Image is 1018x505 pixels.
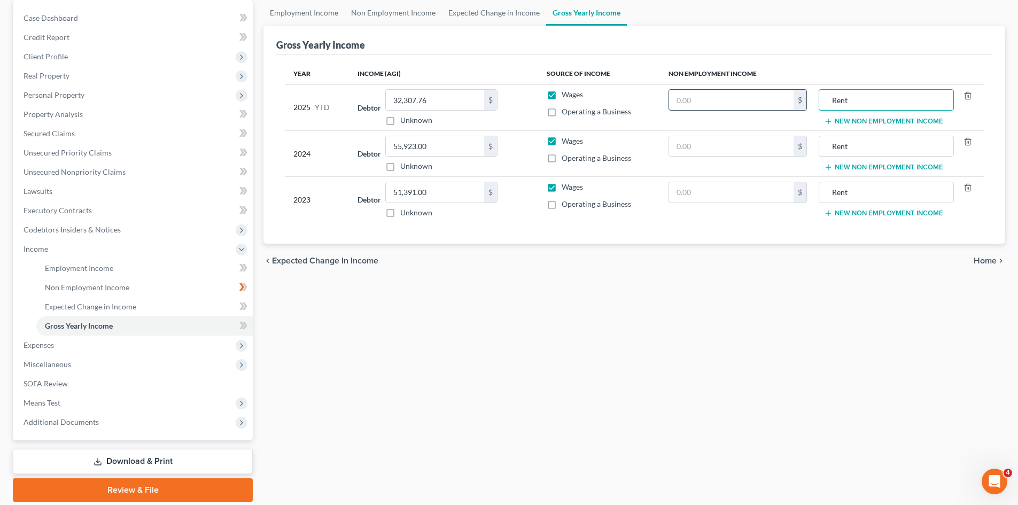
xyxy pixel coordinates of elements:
input: 0.00 [386,182,484,203]
span: Lawsuits [24,187,52,196]
span: Secured Claims [24,129,75,138]
div: 2023 [293,182,340,218]
div: $ [484,182,497,203]
a: Case Dashboard [15,9,253,28]
a: Executory Contracts [15,201,253,220]
label: Unknown [400,115,432,126]
div: $ [794,182,806,203]
div: $ [794,136,806,157]
a: Credit Report [15,28,253,47]
span: Client Profile [24,52,68,61]
span: Wages [562,136,583,145]
a: Gross Yearly Income [36,316,253,336]
span: Executory Contracts [24,206,92,215]
a: Secured Claims [15,124,253,143]
span: Wages [562,182,583,191]
span: Operating a Business [562,199,631,208]
span: Unsecured Priority Claims [24,148,112,157]
button: New Non Employment Income [824,163,943,172]
th: Income (AGI) [349,63,538,84]
th: Source of Income [538,63,660,84]
span: Expected Change in Income [45,302,136,311]
span: Additional Documents [24,417,99,426]
a: Property Analysis [15,105,253,124]
span: Expected Change in Income [272,257,378,265]
label: Unknown [400,207,432,218]
span: Unsecured Nonpriority Claims [24,167,126,176]
label: Debtor [358,102,381,113]
div: 2025 [293,89,340,126]
span: Gross Yearly Income [45,321,113,330]
span: Expenses [24,340,54,349]
span: Employment Income [45,263,113,273]
span: YTD [315,102,330,113]
label: Debtor [358,194,381,205]
span: Personal Property [24,90,84,99]
a: Unsecured Priority Claims [15,143,253,162]
a: Unsecured Nonpriority Claims [15,162,253,182]
span: SOFA Review [24,379,68,388]
span: Credit Report [24,33,69,42]
iframe: Intercom live chat [982,469,1007,494]
a: Download & Print [13,449,253,474]
a: Review & File [13,478,253,502]
span: Codebtors Insiders & Notices [24,225,121,234]
div: Gross Yearly Income [276,38,365,51]
input: Source of Income [825,182,947,203]
a: SOFA Review [15,374,253,393]
th: Year [285,63,349,84]
span: Operating a Business [562,107,631,116]
input: Source of Income [825,90,947,110]
input: 0.00 [669,182,794,203]
span: Wages [562,90,583,99]
i: chevron_right [997,257,1005,265]
th: Non Employment Income [660,63,984,84]
div: $ [794,90,806,110]
a: Employment Income [36,259,253,278]
button: Home chevron_right [974,257,1005,265]
a: Expected Change in Income [36,297,253,316]
span: Miscellaneous [24,360,71,369]
button: New Non Employment Income [824,209,943,217]
span: Income [24,244,48,253]
a: Lawsuits [15,182,253,201]
div: $ [484,90,497,110]
span: Property Analysis [24,110,83,119]
span: Means Test [24,398,60,407]
input: 0.00 [386,90,484,110]
div: $ [484,136,497,157]
div: 2024 [293,136,340,172]
i: chevron_left [263,257,272,265]
span: Case Dashboard [24,13,78,22]
input: 0.00 [669,90,794,110]
span: Non Employment Income [45,283,129,292]
a: Non Employment Income [36,278,253,297]
span: Operating a Business [562,153,631,162]
button: chevron_left Expected Change in Income [263,257,378,265]
span: Home [974,257,997,265]
input: 0.00 [669,136,794,157]
span: 4 [1004,469,1012,477]
button: New Non Employment Income [824,117,943,126]
label: Debtor [358,148,381,159]
span: Real Property [24,71,69,80]
input: Source of Income [825,136,947,157]
label: Unknown [400,161,432,172]
input: 0.00 [386,136,484,157]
